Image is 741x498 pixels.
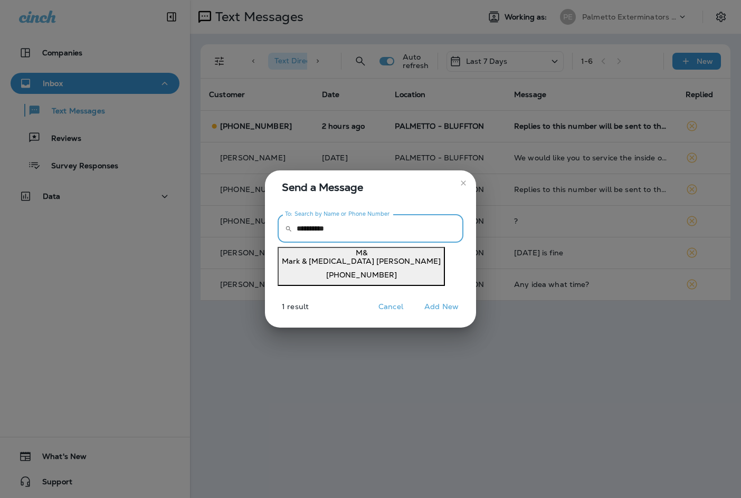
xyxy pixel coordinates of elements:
span: [PERSON_NAME] [376,256,441,266]
button: M&Mark & [MEDICAL_DATA] [PERSON_NAME][PHONE_NUMBER] [278,247,445,286]
span: Mark & [MEDICAL_DATA] [282,256,374,266]
p: 1 result [261,302,309,319]
div: M& [282,248,441,257]
button: Add New [419,299,464,315]
button: Cancel [371,299,411,315]
p: [PHONE_NUMBER] [282,271,441,279]
label: To: Search by Name or Phone Number [285,210,390,218]
span: Send a Message [282,179,463,196]
button: close [455,175,472,191]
